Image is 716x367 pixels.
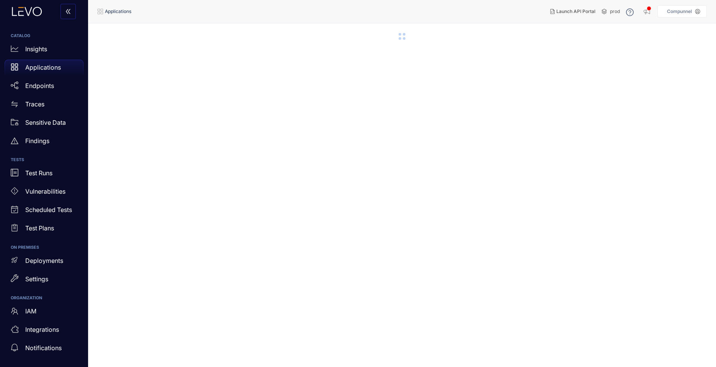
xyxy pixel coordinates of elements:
p: Applications [25,64,61,71]
a: Scheduled Tests [5,202,83,221]
p: Traces [25,101,44,108]
span: warning [11,137,18,145]
a: Deployments [5,253,83,271]
a: Vulnerabilities [5,184,83,202]
span: swap [11,100,18,108]
button: double-left [60,4,76,19]
a: Endpoints [5,78,83,96]
a: Findings [5,133,83,152]
a: Applications [5,60,83,78]
button: Launch API Portal [544,5,602,18]
a: Test Runs [5,166,83,184]
p: Insights [25,46,47,52]
a: Sensitive Data [5,115,83,133]
h6: ON PREMISES [11,245,77,250]
p: Vulnerabilities [25,188,65,195]
a: Settings [5,271,83,290]
p: Settings [25,276,48,282]
a: Insights [5,41,83,60]
span: Applications [105,9,131,14]
h6: CATALOG [11,34,77,38]
p: Endpoints [25,82,54,89]
a: Traces [5,96,83,115]
p: Test Plans [25,225,54,232]
p: Notifications [25,344,62,351]
a: Test Plans [5,221,83,239]
p: IAM [25,308,36,315]
a: Integrations [5,322,83,340]
span: Launch API Portal [556,9,595,14]
p: Deployments [25,257,63,264]
h6: ORGANIZATION [11,296,77,300]
p: Scheduled Tests [25,206,72,213]
span: prod [610,9,620,14]
span: double-left [65,8,71,15]
a: IAM [5,303,83,322]
a: Notifications [5,340,83,359]
p: Compunnel [667,9,692,14]
p: Test Runs [25,170,52,176]
span: team [11,307,18,315]
h6: TESTS [11,158,77,162]
p: Integrations [25,326,59,333]
p: Sensitive Data [25,119,66,126]
p: Findings [25,137,49,144]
